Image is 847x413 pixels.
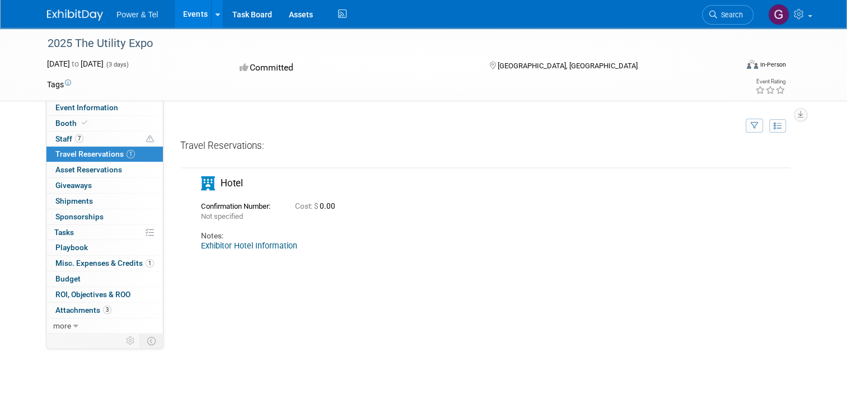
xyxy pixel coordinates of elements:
[46,132,163,147] a: Staff7
[55,212,104,221] span: Sponsorships
[55,259,154,267] span: Misc. Expenses & Credits
[54,228,74,237] span: Tasks
[55,119,90,128] span: Booth
[768,4,789,25] img: Greg Heard
[47,79,71,90] td: Tags
[702,5,754,25] a: Search
[221,177,243,189] span: Hotel
[44,34,723,54] div: 2025 The Utility Expo
[236,58,471,78] div: Committed
[121,334,141,348] td: Personalize Event Tab Strip
[55,103,118,112] span: Event Information
[46,116,163,131] a: Booth
[46,318,163,334] a: more
[103,306,111,314] span: 3
[53,321,71,330] span: more
[201,176,215,190] i: Hotel
[46,303,163,318] a: Attachments3
[55,149,135,158] span: Travel Reservations
[201,241,297,250] a: Exhibitor Hotel Information
[46,256,163,271] a: Misc. Expenses & Credits1
[46,147,163,162] a: Travel Reservations1
[46,240,163,255] a: Playbook
[295,202,320,210] span: Cost: $
[55,134,83,143] span: Staff
[116,10,158,19] span: Power & Tel
[755,79,785,85] div: Event Rating
[127,150,135,158] span: 1
[717,11,743,19] span: Search
[46,162,163,177] a: Asset Reservations
[55,306,111,315] span: Attachments
[46,178,163,193] a: Giveaways
[46,194,163,209] a: Shipments
[201,199,278,211] div: Confirmation Number:
[180,139,792,157] div: Travel Reservations:
[46,271,163,287] a: Budget
[677,58,786,75] div: Event Format
[760,60,786,69] div: In-Person
[55,274,81,283] span: Budget
[201,212,243,220] span: Not specified
[498,62,638,70] span: [GEOGRAPHIC_DATA], [GEOGRAPHIC_DATA]
[46,100,163,115] a: Event Information
[46,209,163,224] a: Sponsorships
[105,61,129,68] span: (3 days)
[55,196,93,205] span: Shipments
[751,123,759,130] i: Filter by Traveler
[146,134,154,144] span: Potential Scheduling Conflict -- at least one attendee is tagged in another overlapping event.
[46,287,163,302] a: ROI, Objectives & ROO
[55,290,130,299] span: ROI, Objectives & ROO
[295,202,340,210] span: 0.00
[141,334,163,348] td: Toggle Event Tabs
[70,59,81,68] span: to
[55,181,92,190] span: Giveaways
[747,60,758,69] img: Format-Inperson.png
[55,165,122,174] span: Asset Reservations
[82,120,87,126] i: Booth reservation complete
[47,10,103,21] img: ExhibitDay
[55,243,88,252] span: Playbook
[47,59,104,68] span: [DATE] [DATE]
[146,259,154,267] span: 1
[46,225,163,240] a: Tasks
[201,231,727,241] div: Notes:
[75,134,83,143] span: 7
